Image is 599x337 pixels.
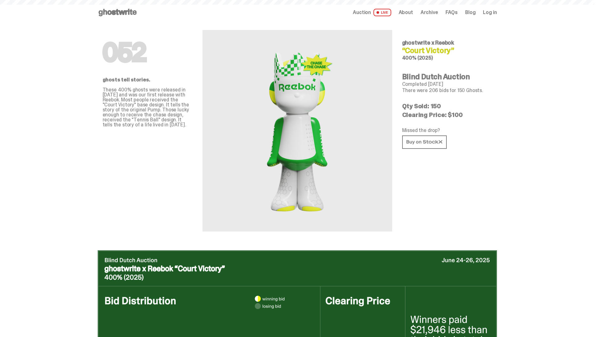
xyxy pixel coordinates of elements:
[402,128,492,133] p: Missed the drop?
[103,87,192,127] p: These 400% ghosts were released in [DATE] and was our first release with Reebok. Most people rece...
[353,10,371,15] span: Auction
[402,55,433,61] span: 400% (2025)
[465,10,475,15] a: Blog
[103,77,192,82] p: ghosts tell stories.
[402,73,492,81] h4: Blind Dutch Auction
[353,9,391,16] a: Auction LIVE
[446,10,458,15] a: FAQs
[402,39,454,46] span: ghostwrite x Reebok
[399,10,413,15] a: About
[260,45,334,217] img: Reebok&ldquo;Court Victory&rdquo;
[402,88,492,93] p: There were 206 bids for 150 Ghosts.
[373,9,391,16] span: LIVE
[402,47,492,54] h4: “Court Victory”
[483,10,497,15] a: Log in
[402,103,492,109] p: Qty Sold: 150
[103,40,192,65] h1: 052
[402,82,492,87] p: Completed [DATE]
[421,10,438,15] a: Archive
[402,112,492,118] p: Clearing Price: $100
